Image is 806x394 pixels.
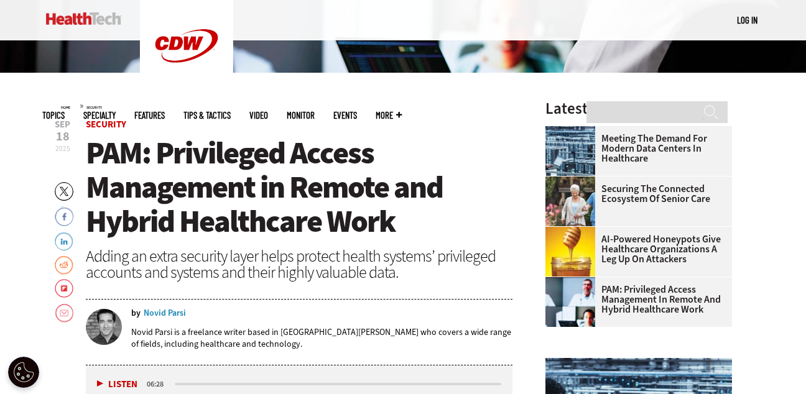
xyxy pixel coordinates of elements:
a: Novid Parsi [144,309,186,318]
span: by [131,309,141,318]
img: remote call with care team [545,277,595,327]
img: jar of honey with a honey dipper [545,227,595,277]
p: Novid Parsi is a freelance writer based in [GEOGRAPHIC_DATA][PERSON_NAME] who covers a wide range... [131,326,512,350]
div: User menu [737,14,757,27]
a: nurse walks with senior woman through a garden [545,176,601,186]
a: CDW [140,82,233,95]
a: Events [333,111,357,120]
img: Novid Parsi [86,309,122,345]
div: Cookie Settings [8,357,39,388]
a: remote call with care team [545,277,601,287]
a: Features [134,111,165,120]
img: nurse walks with senior woman through a garden [545,176,595,226]
img: Home [46,12,121,25]
a: Meeting the Demand for Modern Data Centers in Healthcare [545,134,725,163]
img: engineer with laptop overlooking data center [545,126,595,176]
div: duration [145,378,173,390]
span: PAM: Privileged Access Management in Remote and Hybrid Healthcare Work [86,132,443,242]
span: 18 [55,131,70,143]
button: Open Preferences [8,357,39,388]
span: Specialty [83,111,116,120]
span: 2025 [55,144,70,153]
a: AI-Powered Honeypots Give Healthcare Organizations a Leg Up on Attackers [545,234,725,264]
h3: Latest Articles [545,101,732,116]
a: MonITor [287,111,315,120]
span: Topics [42,111,65,120]
span: More [376,111,402,120]
a: engineer with laptop overlooking data center [545,126,601,136]
a: jar of honey with a honey dipper [545,227,601,237]
a: Tips & Tactics [183,111,231,120]
a: PAM: Privileged Access Management in Remote and Hybrid Healthcare Work [545,285,725,314]
a: Log in [737,14,757,25]
a: Securing the Connected Ecosystem of Senior Care [545,184,725,204]
div: Adding an extra security layer helps protect health systems’ privileged accounts and systems and ... [86,248,512,280]
button: Listen [97,380,137,389]
a: Video [249,111,268,120]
